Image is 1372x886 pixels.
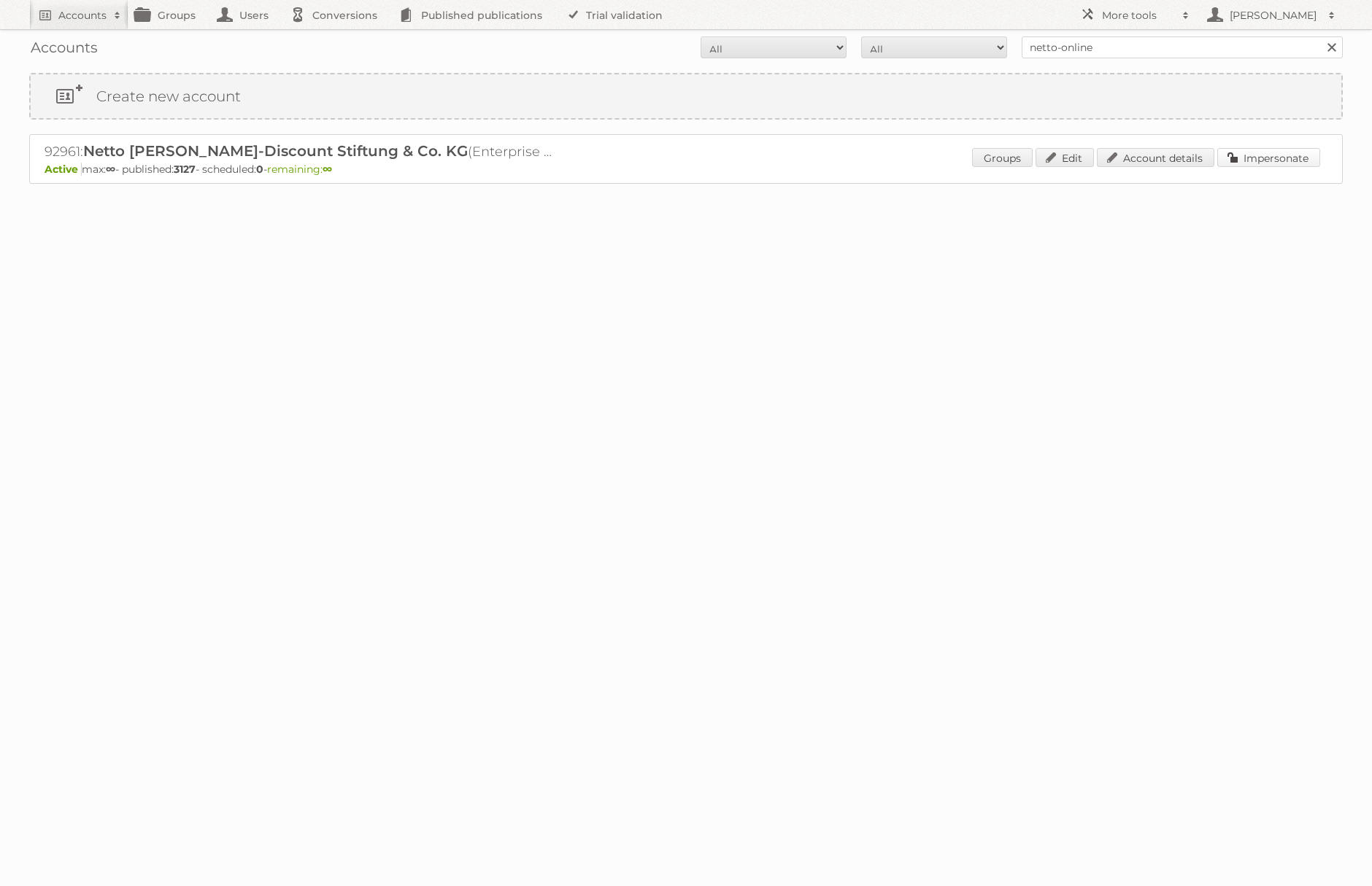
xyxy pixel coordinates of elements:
span: Netto [PERSON_NAME]-Discount Stiftung & Co. KG [83,142,468,160]
span: Active [45,163,82,176]
h2: Accounts [58,8,107,23]
a: Impersonate [1217,148,1320,167]
p: max: - published: - scheduled: - [45,163,1327,176]
strong: 3127 [174,163,196,176]
h2: 92961: (Enterprise ∞) [45,142,555,161]
a: Edit [1036,148,1094,167]
a: Create new account [31,74,1341,118]
span: remaining: [267,163,332,176]
a: Account details [1097,148,1214,167]
h2: [PERSON_NAME] [1226,8,1321,23]
strong: ∞ [323,163,332,176]
strong: ∞ [106,163,115,176]
a: Groups [972,148,1033,167]
strong: 0 [256,163,263,176]
h2: More tools [1102,8,1175,23]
